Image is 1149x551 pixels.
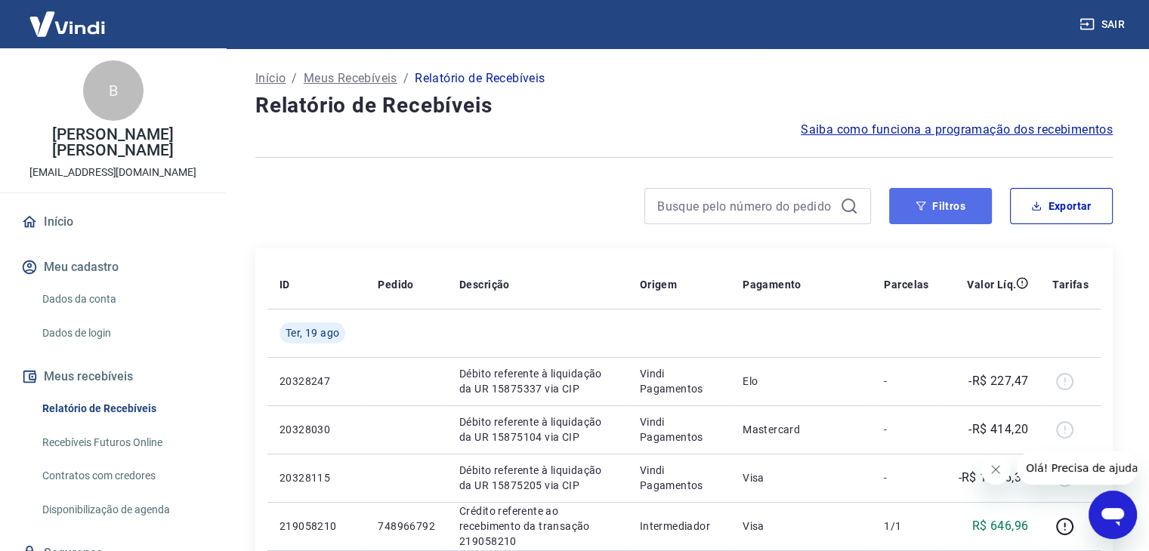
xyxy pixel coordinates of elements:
[292,69,297,88] p: /
[36,318,208,349] a: Dados de login
[36,494,208,525] a: Disponibilização de agenda
[36,284,208,315] a: Dados da conta
[255,91,1113,121] h4: Relatório de Recebíveis
[1017,451,1137,485] iframe: Mensagem da empresa
[1052,277,1089,292] p: Tarifas
[743,470,860,485] p: Visa
[884,470,928,485] p: -
[640,463,718,493] p: Vindi Pagamentos
[280,374,354,389] p: 20328247
[967,277,1016,292] p: Valor Líq.
[884,519,928,534] p: 1/1
[743,277,802,292] p: Pagamento
[459,366,616,396] p: Débito referente à liquidação da UR 15875337 via CIP
[415,69,545,88] p: Relatório de Recebíveis
[36,460,208,491] a: Contratos com credores
[304,69,397,88] a: Meus Recebíveis
[657,195,834,217] input: Busque pelo número do pedido
[280,277,290,292] p: ID
[968,420,1028,439] p: -R$ 414,20
[640,414,718,445] p: Vindi Pagamentos
[884,277,928,292] p: Parcelas
[403,69,409,88] p: /
[1010,188,1113,224] button: Exportar
[36,393,208,424] a: Relatório de Recebíveis
[884,422,928,437] p: -
[18,360,208,393] button: Meus recebíveis
[280,422,354,437] p: 20328030
[1076,11,1131,38] button: Sair
[36,427,208,458] a: Recebíveis Futuros Online
[640,366,718,396] p: Vindi Pagamentos
[459,414,616,445] p: Débito referente à liquidação da UR 15875104 via CIP
[18,251,208,284] button: Meu cadastro
[640,519,718,534] p: Intermediador
[286,325,339,340] span: Ter, 19 ago
[83,60,144,121] div: B
[459,463,616,493] p: Débito referente à liquidação da UR 15875205 via CIP
[640,277,677,292] p: Origem
[18,205,208,239] a: Início
[9,11,127,23] span: Olá! Precisa de ajuda?
[1089,491,1137,539] iframe: Botão para abrir a janela de mensagens
[743,519,860,534] p: Visa
[280,519,354,534] p: 219058210
[29,165,196,180] p: [EMAIL_ADDRESS][DOMAIN_NAME]
[12,127,214,159] p: [PERSON_NAME] [PERSON_NAME]
[889,188,992,224] button: Filtros
[968,372,1028,390] p: -R$ 227,47
[378,277,413,292] p: Pedido
[459,503,616,549] p: Crédito referente ao recebimento da transação 219058210
[18,1,116,47] img: Vindi
[255,69,286,88] a: Início
[378,519,435,534] p: 748966792
[743,422,860,437] p: Mastercard
[884,374,928,389] p: -
[981,454,1011,485] iframe: Fechar mensagem
[280,470,354,485] p: 20328115
[972,517,1029,535] p: R$ 646,96
[958,469,1028,487] p: -R$ 1.386,38
[459,277,510,292] p: Descrição
[801,121,1113,139] a: Saiba como funciona a programação dos recebimentos
[743,374,860,389] p: Elo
